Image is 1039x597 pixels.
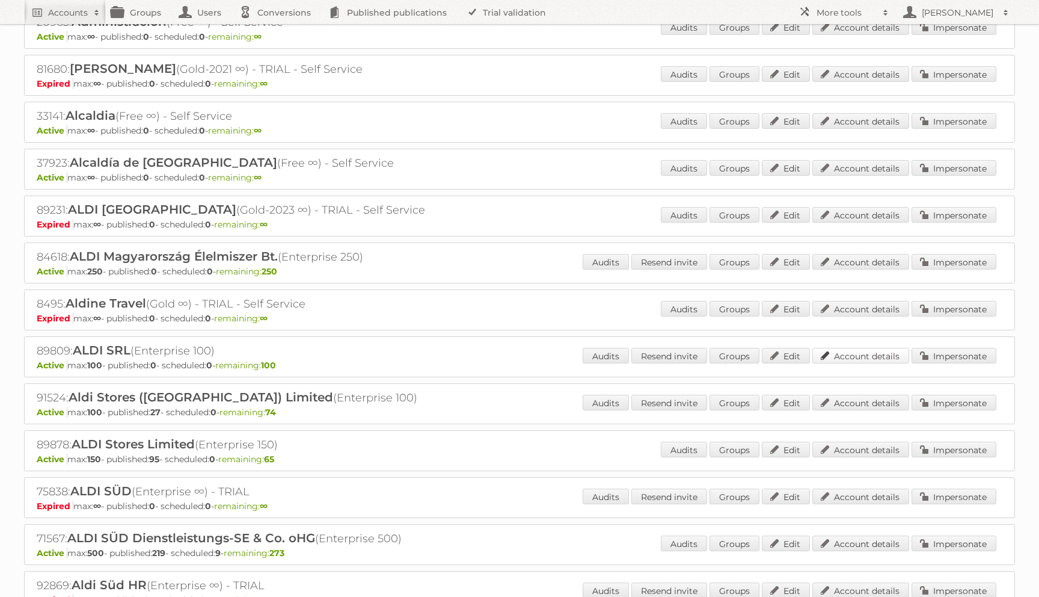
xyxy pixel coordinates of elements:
[199,31,205,42] strong: 0
[912,66,996,82] a: Impersonate
[37,172,1002,183] p: max: - published: - scheduled: -
[631,254,707,270] a: Resend invite
[762,536,810,551] a: Edit
[87,172,95,183] strong: ∞
[206,360,212,371] strong: 0
[661,536,707,551] a: Audits
[912,207,996,223] a: Impersonate
[37,266,67,277] span: Active
[37,313,1002,324] p: max: - published: - scheduled: -
[72,578,147,592] span: Aldi Süd HR
[269,548,284,558] strong: 273
[215,548,221,558] strong: 9
[207,266,213,277] strong: 0
[710,301,759,317] a: Groups
[661,19,707,35] a: Audits
[70,249,278,264] span: ALDI Magyarország Élelmiszer Bt.
[210,407,216,418] strong: 0
[37,155,458,171] h2: 37923: (Free ∞) - Self Service
[87,548,104,558] strong: 500
[912,19,996,35] a: Impersonate
[37,266,1002,277] p: max: - published: - scheduled: -
[37,172,67,183] span: Active
[37,219,73,230] span: Expired
[710,19,759,35] a: Groups
[37,296,458,312] h2: 8495: (Gold ∞) - TRIAL - Self Service
[37,501,1002,512] p: max: - published: - scheduled: -
[710,395,759,410] a: Groups
[812,207,909,223] a: Account details
[631,395,707,410] a: Resend invite
[37,31,1002,42] p: max: - published: - scheduled: -
[208,125,262,136] span: remaining:
[264,454,274,465] strong: 65
[37,78,73,89] span: Expired
[762,301,810,317] a: Edit
[37,437,458,453] h2: 89878: (Enterprise 150)
[37,125,1002,136] p: max: - published: - scheduled: -
[261,360,276,371] strong: 100
[37,484,458,500] h2: 75838: (Enterprise ∞) - TRIAL
[661,66,707,82] a: Audits
[812,489,909,504] a: Account details
[67,531,315,545] span: ALDI SÜD Dienstleistungs-SE & Co. oHG
[710,254,759,270] a: Groups
[710,489,759,504] a: Groups
[37,407,1002,418] p: max: - published: - scheduled: -
[260,219,268,230] strong: ∞
[710,348,759,363] a: Groups
[37,343,458,359] h2: 89809: (Enterprise 100)
[93,501,101,512] strong: ∞
[208,31,262,42] span: remaining:
[912,536,996,551] a: Impersonate
[817,7,877,19] h2: More tools
[912,442,996,457] a: Impersonate
[70,484,132,498] span: ALDI SÜD
[37,125,67,136] span: Active
[812,66,909,82] a: Account details
[661,207,707,223] a: Audits
[214,313,268,324] span: remaining:
[912,113,996,129] a: Impersonate
[37,360,67,371] span: Active
[87,125,95,136] strong: ∞
[762,395,810,410] a: Edit
[812,348,909,363] a: Account details
[812,536,909,551] a: Account details
[37,454,1002,465] p: max: - published: - scheduled: -
[152,548,165,558] strong: 219
[912,160,996,176] a: Impersonate
[37,108,458,124] h2: 33141: (Free ∞) - Self Service
[73,343,130,357] span: ALDI SRL
[37,360,1002,371] p: max: - published: - scheduled: -
[37,78,1002,89] p: max: - published: - scheduled: -
[661,442,707,457] a: Audits
[710,66,759,82] a: Groups
[37,313,73,324] span: Expired
[93,219,101,230] strong: ∞
[70,155,277,170] span: Alcaldía de [GEOGRAPHIC_DATA]
[214,78,268,89] span: remaining:
[37,219,1002,230] p: max: - published: - scheduled: -
[583,254,629,270] a: Audits
[143,31,149,42] strong: 0
[254,172,262,183] strong: ∞
[583,395,629,410] a: Audits
[661,160,707,176] a: Audits
[762,348,810,363] a: Edit
[812,113,909,129] a: Account details
[199,172,205,183] strong: 0
[762,66,810,82] a: Edit
[710,160,759,176] a: Groups
[87,454,101,465] strong: 150
[87,31,95,42] strong: ∞
[812,19,909,35] a: Account details
[93,78,101,89] strong: ∞
[265,407,276,418] strong: 74
[149,501,155,512] strong: 0
[149,78,155,89] strong: 0
[93,313,101,324] strong: ∞
[66,296,146,311] span: Aldine Travel
[812,160,909,176] a: Account details
[812,301,909,317] a: Account details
